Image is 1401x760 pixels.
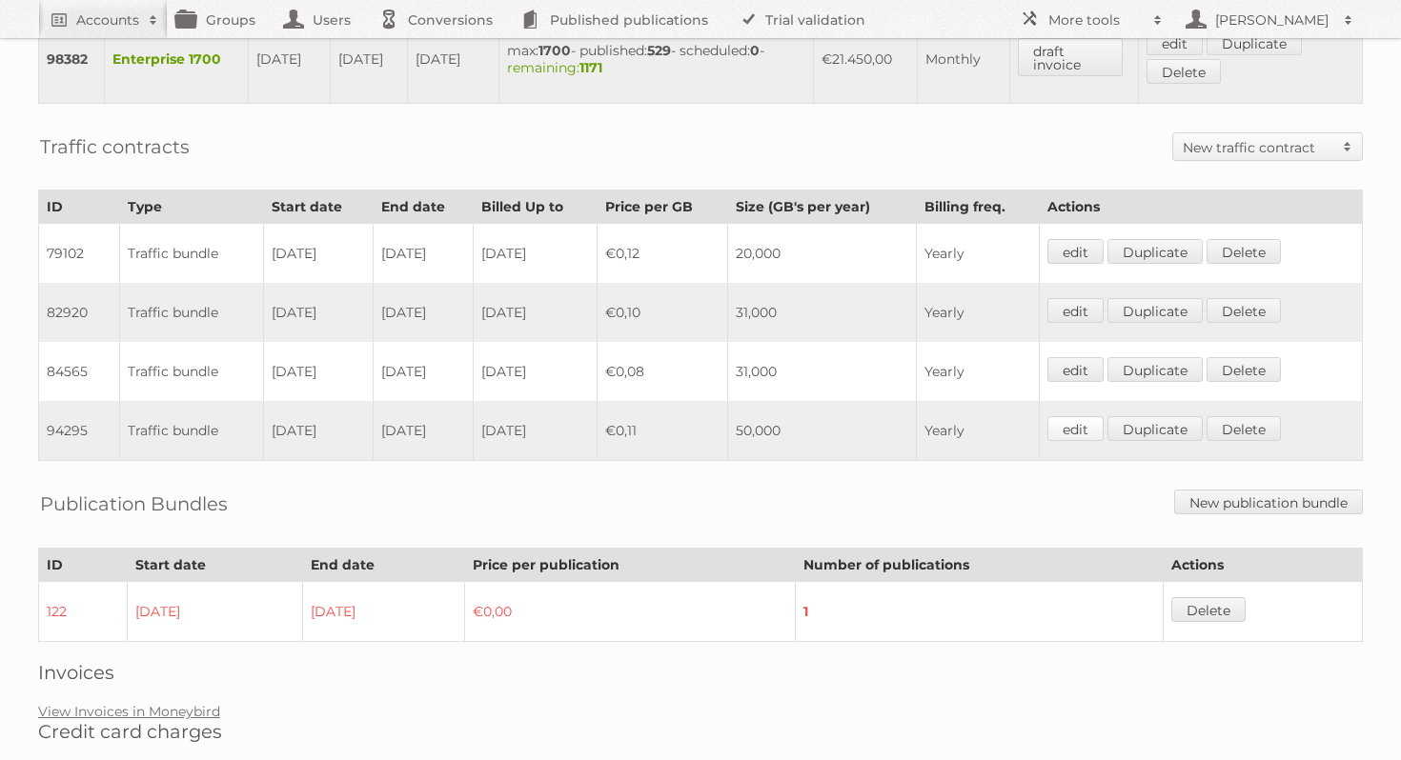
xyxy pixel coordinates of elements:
[1164,549,1363,582] th: Actions
[1107,357,1203,382] a: Duplicate
[120,224,264,284] td: Traffic bundle
[727,401,917,461] td: 50,000
[917,283,1039,342] td: Yearly
[597,401,727,461] td: €0,11
[465,549,795,582] th: Price per publication
[39,401,120,461] td: 94295
[373,224,474,284] td: [DATE]
[474,342,597,401] td: [DATE]
[373,342,474,401] td: [DATE]
[408,15,498,104] td: [DATE]
[795,549,1164,582] th: Number of publications
[917,224,1039,284] td: Yearly
[1107,239,1203,264] a: Duplicate
[1047,298,1104,323] a: edit
[1047,416,1104,441] a: edit
[1207,30,1302,55] a: Duplicate
[1048,10,1144,30] h2: More tools
[1173,133,1362,160] a: New traffic contract
[40,490,228,518] h2: Publication Bundles
[264,342,373,401] td: [DATE]
[1047,239,1104,264] a: edit
[1171,597,1246,622] a: Delete
[498,15,813,104] td: max: - published: - scheduled: -
[1018,38,1123,76] a: draft invoice
[39,15,105,104] td: 98382
[1183,138,1333,157] h2: New traffic contract
[1207,239,1281,264] a: Delete
[465,582,795,642] td: €0,00
[727,283,917,342] td: 31,000
[264,224,373,284] td: [DATE]
[120,283,264,342] td: Traffic bundle
[373,401,474,461] td: [DATE]
[597,342,727,401] td: €0,08
[813,15,917,104] td: €21.450,00
[128,549,303,582] th: Start date
[917,15,1009,104] td: Monthly
[248,15,330,104] td: [DATE]
[474,401,597,461] td: [DATE]
[303,582,465,642] td: [DATE]
[597,190,727,224] th: Price per GB
[1107,298,1203,323] a: Duplicate
[264,190,373,224] th: Start date
[1333,133,1362,160] span: Toggle
[39,224,120,284] td: 79102
[105,15,249,104] td: Enterprise 1700
[917,401,1039,461] td: Yearly
[40,132,190,161] h2: Traffic contracts
[38,703,220,720] a: View Invoices in Moneybird
[917,342,1039,401] td: Yearly
[120,342,264,401] td: Traffic bundle
[579,59,602,76] strong: 1171
[474,224,597,284] td: [DATE]
[38,661,1363,684] h2: Invoices
[750,42,760,59] strong: 0
[39,283,120,342] td: 82920
[597,224,727,284] td: €0,12
[1207,357,1281,382] a: Delete
[474,190,597,224] th: Billed Up to
[120,190,264,224] th: Type
[120,401,264,461] td: Traffic bundle
[1210,10,1334,30] h2: [PERSON_NAME]
[39,342,120,401] td: 84565
[1207,298,1281,323] a: Delete
[597,283,727,342] td: €0,10
[39,190,120,224] th: ID
[38,720,1363,743] h2: Credit card charges
[1107,416,1203,441] a: Duplicate
[264,401,373,461] td: [DATE]
[76,10,139,30] h2: Accounts
[264,283,373,342] td: [DATE]
[303,549,465,582] th: End date
[39,582,128,642] td: 122
[727,224,917,284] td: 20,000
[128,582,303,642] td: [DATE]
[373,283,474,342] td: [DATE]
[727,190,917,224] th: Size (GB's per year)
[917,190,1039,224] th: Billing freq.
[1039,190,1362,224] th: Actions
[1047,357,1104,382] a: edit
[474,283,597,342] td: [DATE]
[507,59,602,76] span: remaining:
[373,190,474,224] th: End date
[1147,30,1203,55] a: edit
[1207,416,1281,441] a: Delete
[727,342,917,401] td: 31,000
[647,42,671,59] strong: 529
[1147,59,1221,84] a: Delete
[803,603,808,620] strong: 1
[1174,490,1363,514] a: New publication bundle
[538,42,571,59] strong: 1700
[39,549,128,582] th: ID
[331,15,408,104] td: [DATE]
